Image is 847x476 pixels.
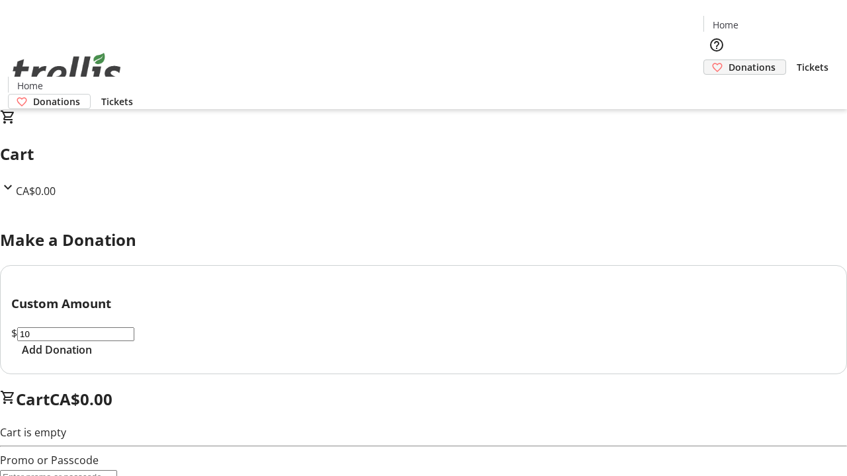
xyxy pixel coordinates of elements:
[703,59,786,75] a: Donations
[11,294,836,313] h3: Custom Amount
[17,79,43,93] span: Home
[22,342,92,358] span: Add Donation
[101,95,133,108] span: Tickets
[33,95,80,108] span: Donations
[91,95,144,108] a: Tickets
[704,18,746,32] a: Home
[16,184,56,198] span: CA$0.00
[50,388,112,410] span: CA$0.00
[713,18,738,32] span: Home
[8,38,126,104] img: Orient E2E Organization 0iFQ4CTjzl's Logo
[703,75,730,101] button: Cart
[703,32,730,58] button: Help
[797,60,828,74] span: Tickets
[8,94,91,109] a: Donations
[729,60,776,74] span: Donations
[11,326,17,340] span: $
[9,79,51,93] a: Home
[786,60,839,74] a: Tickets
[11,342,103,358] button: Add Donation
[17,327,134,341] input: Donation Amount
